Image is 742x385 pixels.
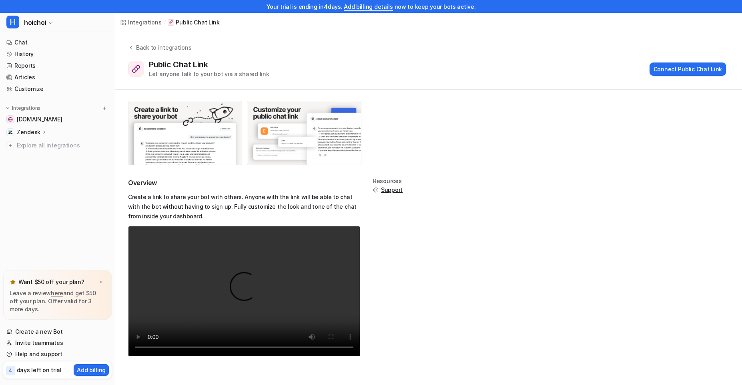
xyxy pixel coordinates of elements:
a: Add billing details [344,3,393,10]
img: x [99,280,104,285]
span: [DOMAIN_NAME] [17,115,62,123]
video: Your browser does not support the video tag. [128,226,360,357]
p: Leave a review and get $50 off your plan. Offer valid for 3 more days. [10,289,105,313]
a: Public Chat Link [168,18,220,26]
button: Connect Public Chat Link [650,62,726,76]
a: Help and support [3,349,112,360]
a: Reports [3,60,112,71]
p: days left on trial [17,366,62,374]
img: explore all integrations [6,141,14,149]
span: H [6,16,19,28]
a: here [51,290,63,296]
p: Zendesk [17,128,40,136]
img: support.svg [373,187,379,193]
img: expand menu [5,105,10,111]
h2: Overview [128,178,360,187]
img: menu_add.svg [102,105,107,111]
a: Chat [3,37,112,48]
img: star [10,279,16,285]
span: / [164,19,166,26]
div: Back to integrations [134,43,191,52]
img: Zendesk [8,130,13,135]
p: 4 [9,367,12,374]
span: Support [381,186,403,194]
p: Public Chat Link [176,18,220,26]
a: www.hoichoi.tv[DOMAIN_NAME] [3,114,112,125]
div: Integrations [128,18,162,26]
a: History [3,48,112,60]
a: Invite teammates [3,337,112,349]
a: Articles [3,72,112,83]
div: Public Chat Link [149,60,211,69]
div: Resources [373,178,403,184]
p: Integrations [12,105,40,111]
span: Explore all integrations [17,139,108,152]
p: Add billing [77,366,106,374]
a: Integrations [120,18,162,26]
button: Add billing [74,364,109,376]
p: Want $50 off your plan? [18,278,84,286]
button: Back to integrations [128,43,191,60]
button: Support [373,186,403,194]
button: Integrations [3,104,43,112]
a: Create a new Bot [3,326,112,337]
div: Let anyone talk to your bot via a shared link [149,70,269,78]
a: Explore all integrations [3,140,112,151]
a: Customize [3,83,112,95]
p: Create a link to share your bot with others. Anyone with the link will be able to chat with the b... [128,192,360,221]
img: www.hoichoi.tv [8,117,13,122]
span: hoichoi [24,17,46,28]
